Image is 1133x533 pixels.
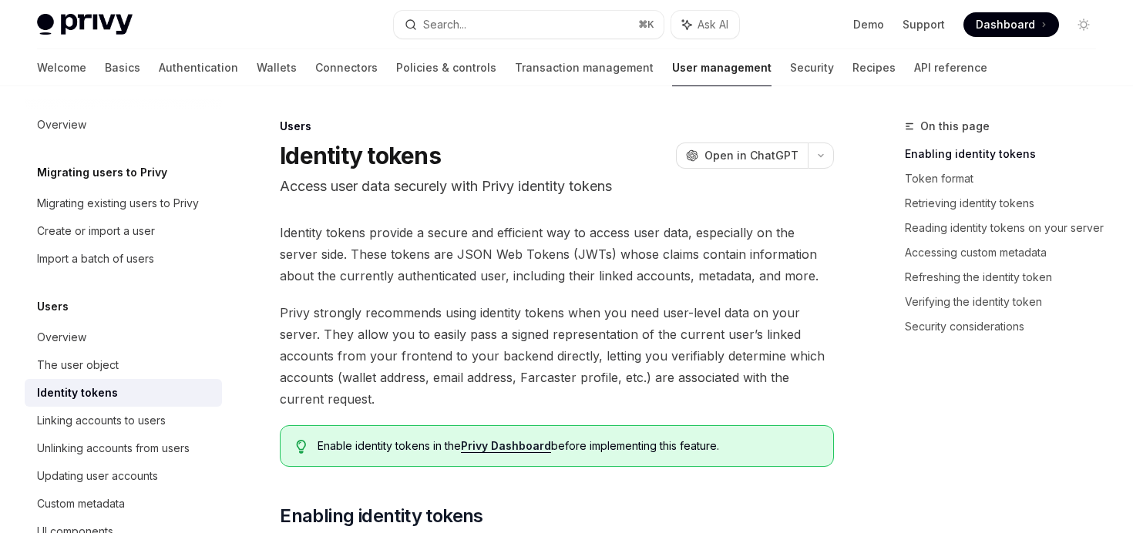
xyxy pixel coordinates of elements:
span: ⌘ K [638,18,654,31]
p: Access user data securely with Privy identity tokens [280,176,834,197]
a: Identity tokens [25,379,222,407]
span: Enable identity tokens in the before implementing this feature. [318,438,818,454]
img: light logo [37,14,133,35]
div: Overview [37,116,86,134]
a: Unlinking accounts from users [25,434,222,462]
a: Security considerations [905,314,1108,339]
div: Linking accounts to users [37,411,166,430]
a: Import a batch of users [25,245,222,273]
a: Enabling identity tokens [905,142,1108,166]
a: Wallets [257,49,297,86]
div: Search... [423,15,466,34]
a: Custom metadata [25,490,222,518]
h5: Users [37,297,69,316]
a: Retrieving identity tokens [905,191,1108,216]
div: Migrating existing users to Privy [37,194,199,213]
a: Accessing custom metadata [905,240,1108,265]
a: API reference [914,49,987,86]
a: Verifying the identity token [905,290,1108,314]
div: Unlinking accounts from users [37,439,190,458]
a: Basics [105,49,140,86]
a: Connectors [315,49,378,86]
span: Ask AI [698,17,728,32]
div: The user object [37,356,119,374]
a: Updating user accounts [25,462,222,490]
button: Search...⌘K [394,11,663,39]
button: Toggle dark mode [1071,12,1096,37]
a: Privy Dashboard [461,439,551,453]
a: Overview [25,323,222,351]
a: Linking accounts to users [25,407,222,434]
h1: Identity tokens [280,142,441,169]
a: Create or import a user [25,217,222,245]
span: Dashboard [976,17,1035,32]
svg: Tip [296,440,307,454]
a: Overview [25,111,222,139]
a: Security [790,49,834,86]
a: Recipes [852,49,896,86]
a: Refreshing the identity token [905,265,1108,290]
div: Custom metadata [37,494,125,513]
a: Demo [853,17,884,32]
div: Users [280,119,834,134]
a: Support [903,17,945,32]
a: The user object [25,351,222,379]
span: Enabling identity tokens [280,504,483,528]
span: Identity tokens provide a secure and efficient way to access user data, especially on the server ... [280,222,834,287]
a: Dashboard [963,12,1059,37]
span: Open in ChatGPT [704,148,798,163]
a: Transaction management [515,49,654,86]
a: Policies & controls [396,49,496,86]
div: Import a batch of users [37,250,154,268]
a: Token format [905,166,1108,191]
button: Ask AI [671,11,739,39]
a: Migrating existing users to Privy [25,189,222,217]
a: Authentication [159,49,238,86]
div: Create or import a user [37,222,155,240]
a: Reading identity tokens on your server [905,216,1108,240]
h5: Migrating users to Privy [37,163,167,182]
button: Open in ChatGPT [676,142,808,169]
div: Updating user accounts [37,467,158,485]
span: Privy strongly recommends using identity tokens when you need user-level data on your server. The... [280,302,834,410]
span: On this page [920,117,990,136]
a: User management [672,49,772,86]
div: Overview [37,328,86,347]
div: Identity tokens [37,384,118,402]
a: Welcome [37,49,86,86]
